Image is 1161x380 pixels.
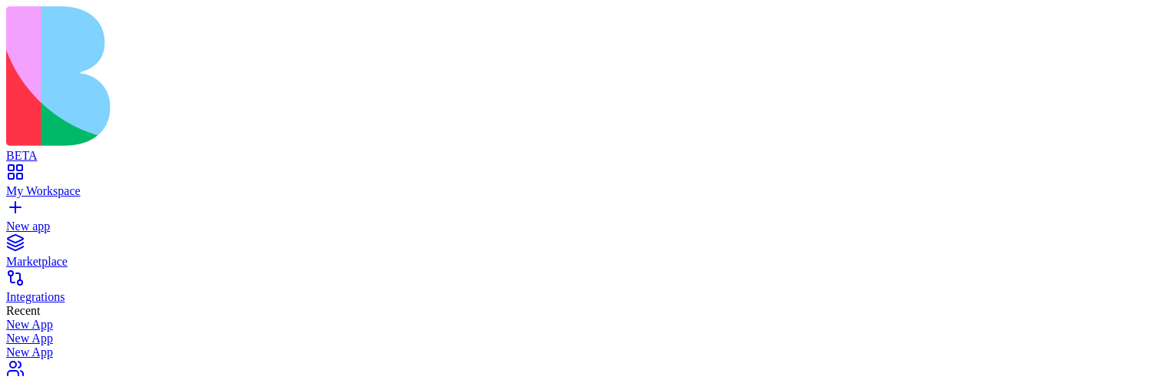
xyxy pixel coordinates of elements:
[6,184,1155,198] div: My Workspace
[6,149,1155,163] div: BETA
[6,332,1155,345] a: New App
[6,220,1155,233] div: New app
[6,276,1155,304] a: Integrations
[6,318,1155,332] a: New App
[6,135,1155,163] a: BETA
[6,255,1155,269] div: Marketplace
[6,170,1155,198] a: My Workspace
[6,345,1155,359] a: New App
[6,6,623,146] img: logo
[6,206,1155,233] a: New app
[6,241,1155,269] a: Marketplace
[6,304,40,317] span: Recent
[6,290,1155,304] div: Integrations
